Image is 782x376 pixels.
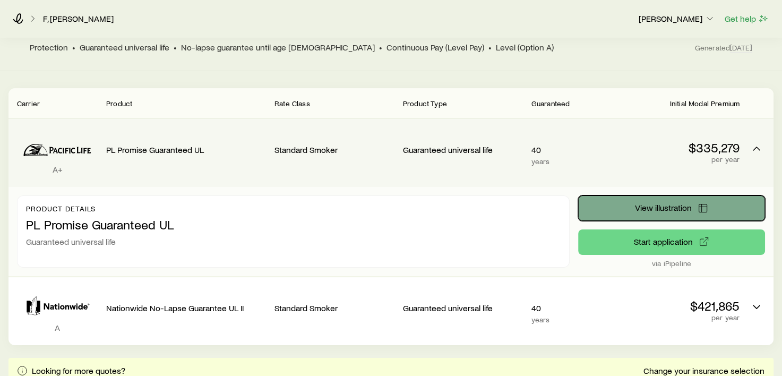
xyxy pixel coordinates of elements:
[620,298,740,313] p: $421,865
[26,217,561,232] p: PL Promise Guaranteed UL
[620,140,740,155] p: $335,279
[730,43,752,53] span: [DATE]
[531,99,570,108] span: Guaranteed
[620,313,740,322] p: per year
[26,204,561,213] p: Product details
[724,13,769,25] button: Get help
[634,203,691,212] span: View illustration
[639,13,715,24] p: [PERSON_NAME]
[638,13,716,25] button: [PERSON_NAME]
[578,195,765,221] button: View illustration
[17,164,98,175] p: A+
[274,144,394,155] p: Standard Smoker
[695,43,752,53] span: Generated
[578,229,765,255] button: via iPipeline
[643,366,765,376] a: Change your insurance selection
[26,236,561,247] p: Guaranteed universal life
[30,42,68,53] span: Protection
[531,144,612,155] p: 40
[80,42,169,53] span: Guaranteed universal life
[106,144,266,155] p: PL Promise Guaranteed UL
[8,88,774,345] div: Permanent quotes
[274,303,394,313] p: Standard Smoker
[106,99,132,108] span: Product
[32,365,125,376] p: Looking for more quotes?
[386,42,484,53] span: Continuous Pay (Level Pay)
[379,42,382,53] span: •
[106,303,266,313] p: Nationwide No-Lapse Guarantee UL II
[174,42,177,53] span: •
[403,144,523,155] p: Guaranteed universal life
[496,42,554,53] span: Level (Option A)
[488,42,492,53] span: •
[17,322,98,333] p: A
[531,303,612,313] p: 40
[531,315,612,324] p: years
[403,99,447,108] span: Product Type
[578,259,765,268] p: via iPipeline
[531,157,612,166] p: years
[620,155,740,164] p: per year
[403,303,523,313] p: Guaranteed universal life
[670,99,740,108] span: Initial Modal Premium
[181,42,375,53] span: No-lapse guarantee until age [DEMOGRAPHIC_DATA]
[274,99,310,108] span: Rate Class
[72,42,75,53] span: •
[17,99,40,108] span: Carrier
[42,14,114,24] a: F, [PERSON_NAME]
